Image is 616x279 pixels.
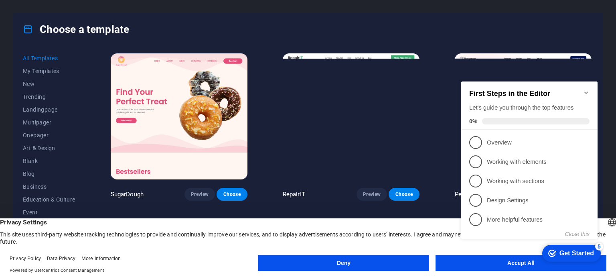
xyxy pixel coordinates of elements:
p: Overview [29,69,125,77]
span: Preview [191,191,209,198]
button: Landingpage [23,103,75,116]
p: More helpful features [29,146,125,155]
span: Onepager [23,132,75,138]
span: Art & Design [23,145,75,151]
button: Business [23,180,75,193]
span: Blog [23,171,75,177]
span: New [23,81,75,87]
span: Business [23,183,75,190]
h2: First Steps in the Editor [11,20,132,29]
span: Choose [223,191,241,198]
button: Choose [389,188,419,201]
span: Multipager [23,119,75,126]
li: Working with sections [3,102,140,121]
button: Preview [357,188,387,201]
button: Preview [184,188,215,201]
span: 0% [11,49,24,55]
p: SugarDough [111,190,144,198]
img: Peoneera [455,53,592,179]
span: Education & Culture [23,196,75,203]
span: Landingpage [23,106,75,113]
span: Choose [395,191,413,198]
p: Peoneera [455,190,480,198]
button: Education & Culture [23,193,75,206]
span: Blank [23,158,75,164]
span: All Templates [23,55,75,61]
div: Get Started [101,180,136,187]
span: My Templates [23,68,75,74]
div: Let's guide you through the top features [11,34,132,43]
button: Trending [23,90,75,103]
div: Minimize checklist [125,20,132,26]
span: Trending [23,94,75,100]
img: RepairIT [283,53,419,179]
button: Close this [107,161,132,168]
p: Working with sections [29,108,125,116]
p: RepairIT [283,190,305,198]
div: 5 [137,173,145,181]
button: Multipager [23,116,75,129]
button: Blank [23,155,75,167]
button: New [23,77,75,90]
div: Get Started 5 items remaining, 0% complete [84,175,143,192]
h4: Choose a template [23,23,129,36]
li: More helpful features [3,141,140,160]
span: Event [23,209,75,216]
span: Preview [363,191,381,198]
li: Design Settings [3,121,140,141]
button: Onepager [23,129,75,142]
p: Design Settings [29,127,125,135]
li: Working with elements [3,83,140,102]
button: Blog [23,167,75,180]
li: Overview [3,63,140,83]
img: SugarDough [111,53,247,179]
button: My Templates [23,65,75,77]
button: All Templates [23,52,75,65]
button: Event [23,206,75,219]
button: Art & Design [23,142,75,155]
p: Working with elements [29,88,125,97]
button: Choose [217,188,247,201]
